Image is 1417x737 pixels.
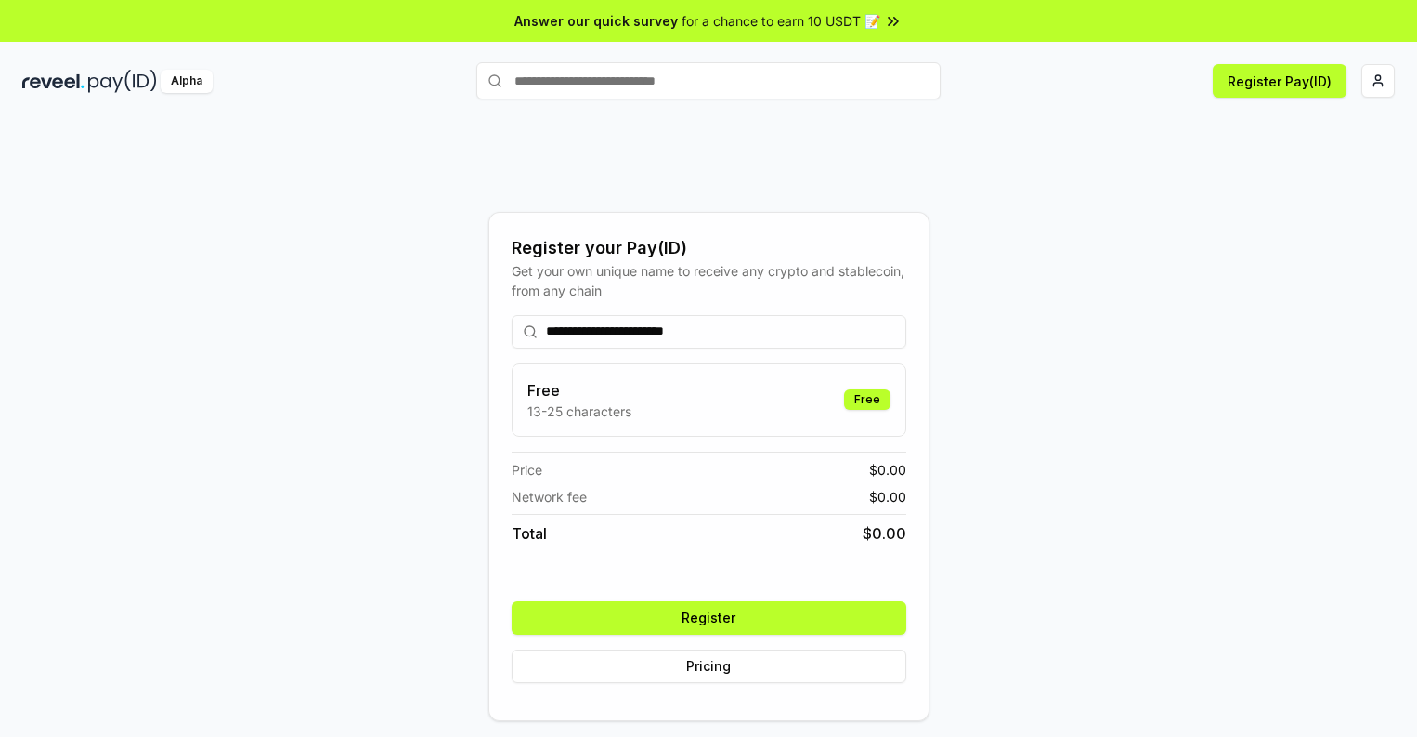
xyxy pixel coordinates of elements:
[22,70,84,93] img: reveel_dark
[161,70,213,93] div: Alpha
[869,460,906,480] span: $ 0.00
[682,11,880,31] span: for a chance to earn 10 USDT 📝
[514,11,678,31] span: Answer our quick survey
[512,522,547,545] span: Total
[863,522,906,545] span: $ 0.00
[512,235,906,261] div: Register your Pay(ID)
[512,261,906,300] div: Get your own unique name to receive any crypto and stablecoin, from any chain
[1213,64,1346,98] button: Register Pay(ID)
[512,487,587,507] span: Network fee
[512,650,906,683] button: Pricing
[512,460,542,480] span: Price
[512,601,906,635] button: Register
[527,379,631,401] h3: Free
[844,389,890,410] div: Free
[88,70,157,93] img: pay_id
[869,487,906,507] span: $ 0.00
[527,401,631,421] p: 13-25 characters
